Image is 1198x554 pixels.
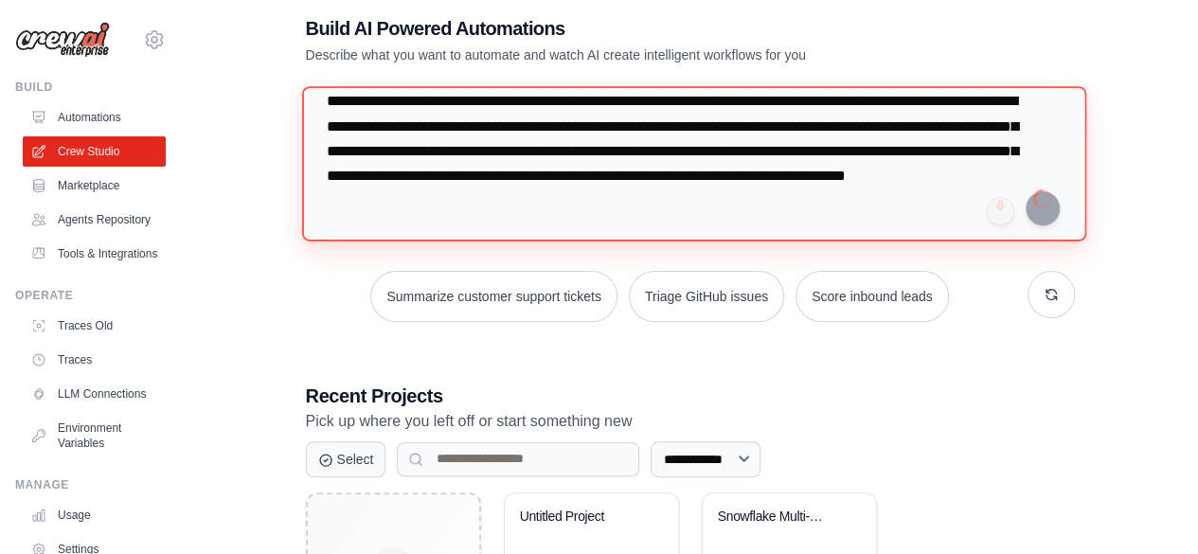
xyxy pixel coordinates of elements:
a: Environment Variables [23,413,166,458]
a: Crew Studio [23,136,166,167]
a: Agents Repository [23,205,166,235]
a: Traces Old [23,311,166,341]
p: Describe what you want to automate and watch AI create intelligent workflows for you [306,45,942,64]
img: Logo [15,22,110,58]
h3: Recent Projects [306,383,1075,409]
button: Summarize customer support tickets [370,271,617,322]
div: Manage [15,477,166,492]
div: Snowflake Multi-Agent Chatbot [718,509,832,526]
button: Select [306,441,386,477]
p: Pick up where you left off or start something new [306,409,1075,434]
iframe: Chat Widget [1103,463,1198,554]
button: Score inbound leads [796,271,949,322]
div: Build [15,80,166,95]
button: Click to speak your automation idea [986,197,1014,225]
a: LLM Connections [23,379,166,409]
a: Marketplace [23,170,166,201]
h1: Build AI Powered Automations [306,15,942,42]
a: Tools & Integrations [23,239,166,269]
a: Traces [23,345,166,375]
div: Untitled Project [520,509,635,526]
button: Get new suggestions [1028,271,1075,318]
a: Automations [23,102,166,133]
a: Usage [23,500,166,530]
div: Operate [15,288,166,303]
button: Triage GitHub issues [629,271,784,322]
